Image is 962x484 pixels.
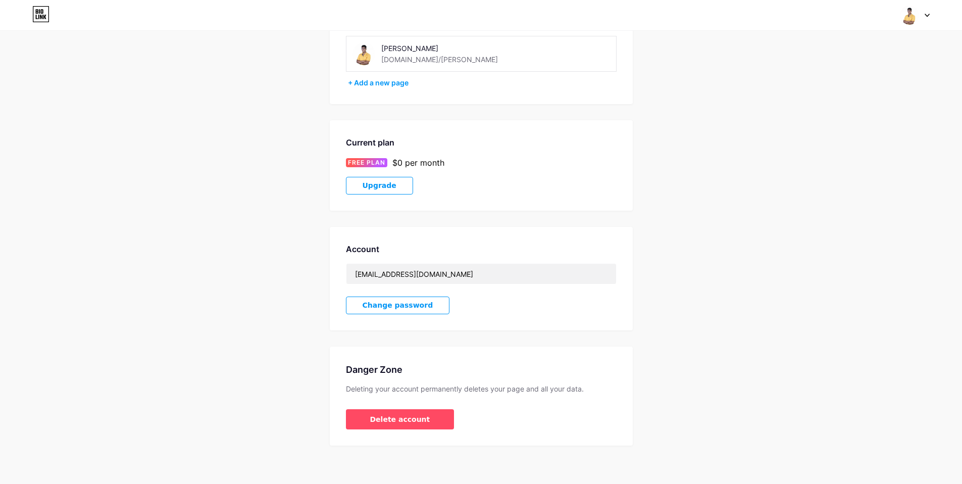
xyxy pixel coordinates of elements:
[381,43,524,54] div: [PERSON_NAME]
[346,264,616,284] input: Email
[346,243,617,255] div: Account
[346,177,413,195] button: Upgrade
[392,157,444,169] div: $0 per month
[346,384,617,393] div: Deleting your account permanently deletes your page and all your data.
[348,158,385,167] span: FREE PLAN
[381,54,498,65] div: [DOMAIN_NAME]/[PERSON_NAME]
[346,363,617,376] div: Danger Zone
[346,297,450,314] button: Change password
[363,301,433,310] span: Change password
[352,42,375,65] img: tony
[348,78,617,88] div: + Add a new page
[363,181,396,190] span: Upgrade
[346,136,617,149] div: Current plan
[346,409,454,429] button: Delete account
[900,6,919,25] img: tony
[370,414,430,425] span: Delete account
